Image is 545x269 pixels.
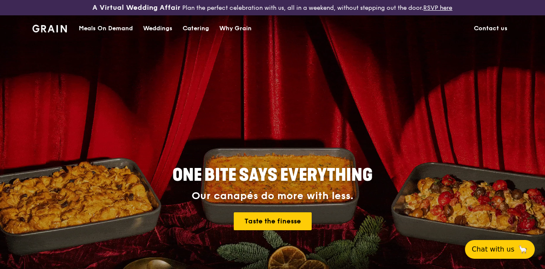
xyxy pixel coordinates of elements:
a: RSVP here [423,4,452,12]
div: Why Grain [219,16,252,41]
a: Catering [178,16,214,41]
span: Chat with us [472,244,514,255]
a: Why Grain [214,16,257,41]
div: Weddings [143,16,172,41]
a: Taste the finesse [234,212,312,230]
span: ONE BITE SAYS EVERYTHING [172,165,373,185]
img: Grain [32,25,67,32]
div: Meals On Demand [79,16,133,41]
div: Catering [183,16,209,41]
h3: A Virtual Wedding Affair [92,3,181,12]
div: Plan the perfect celebration with us, all in a weekend, without stepping out the door. [91,3,454,12]
a: Weddings [138,16,178,41]
span: 🦙 [518,244,528,255]
a: Contact us [469,16,513,41]
button: Chat with us🦙 [465,240,535,259]
a: GrainGrain [32,15,67,40]
div: Our canapés do more with less. [119,190,426,202]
